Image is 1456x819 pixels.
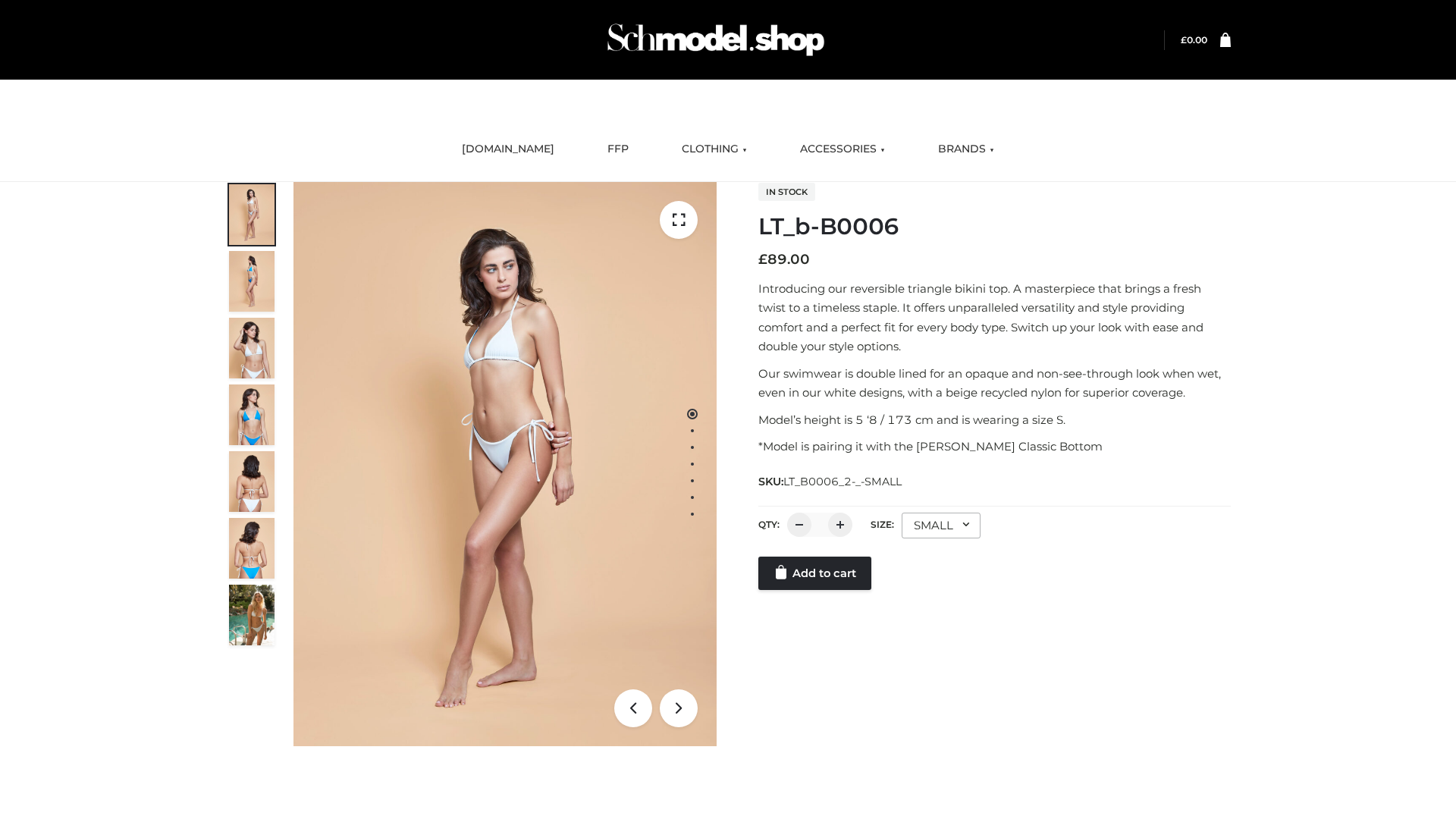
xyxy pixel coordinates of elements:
span: LT_B0006_2-_-SMALL [783,475,902,488]
div: SMALL [902,513,981,538]
p: *Model is pairing it with the [PERSON_NAME] Classic Bottom [758,437,1231,457]
img: ArielClassicBikiniTop_CloudNine_AzureSky_OW114ECO_1 [293,182,717,746]
img: ArielClassicBikiniTop_CloudNine_AzureSky_OW114ECO_4-scaled.jpg [229,384,275,445]
h1: LT_b-B0006 [758,213,1231,240]
span: £ [1181,34,1187,45]
bdi: 0.00 [1181,34,1207,45]
img: ArielClassicBikiniTop_CloudNine_AzureSky_OW114ECO_2-scaled.jpg [229,251,275,312]
img: ArielClassicBikiniTop_CloudNine_AzureSky_OW114ECO_7-scaled.jpg [229,451,275,512]
bdi: 89.00 [758,251,810,268]
img: Arieltop_CloudNine_AzureSky2.jpg [229,585,275,645]
img: ArielClassicBikiniTop_CloudNine_AzureSky_OW114ECO_3-scaled.jpg [229,318,275,378]
p: Model’s height is 5 ‘8 / 173 cm and is wearing a size S. [758,410,1231,430]
a: CLOTHING [670,133,758,166]
a: [DOMAIN_NAME] [450,133,566,166]
span: In stock [758,183,815,201]
a: FFP [596,133,640,166]
a: BRANDS [927,133,1006,166]
label: QTY: [758,519,780,530]
img: Schmodel Admin 964 [602,10,830,70]
p: Our swimwear is double lined for an opaque and non-see-through look when wet, even in our white d... [758,364,1231,403]
span: SKU: [758,472,903,491]
a: £0.00 [1181,34,1207,45]
label: Size: [871,519,894,530]
span: £ [758,251,767,268]
img: ArielClassicBikiniTop_CloudNine_AzureSky_OW114ECO_8-scaled.jpg [229,518,275,579]
p: Introducing our reversible triangle bikini top. A masterpiece that brings a fresh twist to a time... [758,279,1231,356]
a: ACCESSORIES [789,133,896,166]
a: Add to cart [758,557,871,590]
img: ArielClassicBikiniTop_CloudNine_AzureSky_OW114ECO_1-scaled.jpg [229,184,275,245]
